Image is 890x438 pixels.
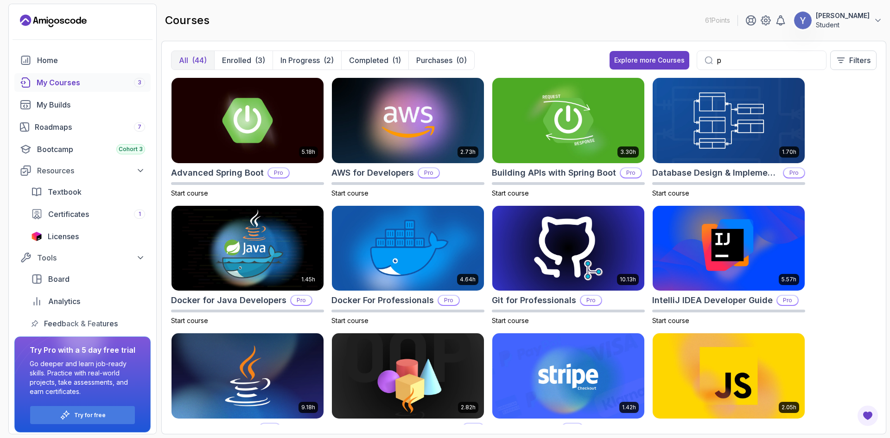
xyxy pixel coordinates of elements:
[172,333,324,419] img: Java for Developers card
[37,77,145,88] div: My Courses
[14,118,151,136] a: roadmaps
[492,166,616,179] h2: Building APIs with Spring Boot
[48,273,70,285] span: Board
[419,168,439,178] p: Pro
[392,55,401,66] div: (1)
[138,123,141,131] span: 7
[48,209,89,220] span: Certificates
[119,146,143,153] span: Cohort 3
[14,51,151,70] a: home
[492,189,529,197] span: Start course
[416,55,452,66] p: Purchases
[492,206,644,291] img: Git for Professionals card
[25,270,151,288] a: board
[14,73,151,92] a: courses
[653,333,805,419] img: Javascript for Beginners card
[794,11,883,30] button: user profile image[PERSON_NAME]Student
[460,276,476,283] p: 4.64h
[171,294,286,307] h2: Docker for Java Developers
[172,78,324,163] img: Advanced Spring Boot card
[171,422,255,435] h2: Java for Developers
[14,162,151,179] button: Resources
[492,333,644,419] img: Stripe Checkout card
[14,249,151,266] button: Tools
[349,55,388,66] p: Completed
[301,276,315,283] p: 1.45h
[74,412,106,419] p: Try for free
[171,189,208,197] span: Start course
[456,55,467,66] div: (0)
[331,294,434,307] h2: Docker For Professionals
[461,404,476,411] p: 2.82h
[291,296,311,305] p: Pro
[849,55,871,66] p: Filters
[273,51,341,70] button: In Progress(2)
[784,168,804,178] p: Pro
[341,51,408,70] button: Completed(1)
[782,404,796,411] p: 2.05h
[331,422,458,435] h2: Java Object Oriented Programming
[44,318,118,329] span: Feedback & Features
[652,422,755,435] h2: Javascript for Beginners
[48,296,80,307] span: Analytics
[30,359,135,396] p: Go deeper and learn job-ready skills. Practice with real-world projects, take assessments, and ea...
[705,16,730,25] p: 61 Points
[653,206,805,291] img: IntelliJ IDEA Developer Guide card
[439,296,459,305] p: Pro
[830,51,877,70] button: Filters
[332,78,484,163] img: AWS for Developers card
[816,20,870,30] p: Student
[214,51,273,70] button: Enrolled(3)
[492,78,644,163] img: Building APIs with Spring Boot card
[268,168,289,178] p: Pro
[25,205,151,223] a: certificates
[324,55,334,66] div: (2)
[37,165,145,176] div: Resources
[14,95,151,114] a: builds
[652,189,689,197] span: Start course
[622,404,636,411] p: 1.42h
[179,55,188,66] p: All
[37,252,145,263] div: Tools
[35,121,145,133] div: Roadmaps
[301,404,315,411] p: 9.18h
[37,144,145,155] div: Bootcamp
[816,11,870,20] p: [PERSON_NAME]
[794,12,812,29] img: user profile image
[782,148,796,156] p: 1.70h
[25,227,151,246] a: licenses
[20,13,87,28] a: Landing page
[255,55,265,66] div: (3)
[138,79,141,86] span: 3
[460,148,476,156] p: 2.73h
[280,55,320,66] p: In Progress
[165,13,210,28] h2: courses
[25,183,151,201] a: textbook
[331,166,414,179] h2: AWS for Developers
[25,314,151,333] a: feedback
[717,55,819,66] input: Search...
[331,317,369,324] span: Start course
[652,317,689,324] span: Start course
[331,189,369,197] span: Start course
[614,56,685,65] div: Explore more Courses
[48,186,82,197] span: Textbook
[48,231,79,242] span: Licenses
[653,78,805,163] img: Database Design & Implementation card
[171,317,208,324] span: Start course
[581,296,601,305] p: Pro
[171,166,264,179] h2: Advanced Spring Boot
[30,406,135,425] button: Try for free
[37,99,145,110] div: My Builds
[492,317,529,324] span: Start course
[25,292,151,311] a: analytics
[621,168,641,178] p: Pro
[260,424,280,433] p: Pro
[857,405,879,427] button: Open Feedback Button
[492,422,558,435] h2: Stripe Checkout
[620,276,636,283] p: 10.13h
[172,51,214,70] button: All(44)
[172,206,324,291] img: Docker for Java Developers card
[652,294,773,307] h2: IntelliJ IDEA Developer Guide
[408,51,474,70] button: Purchases(0)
